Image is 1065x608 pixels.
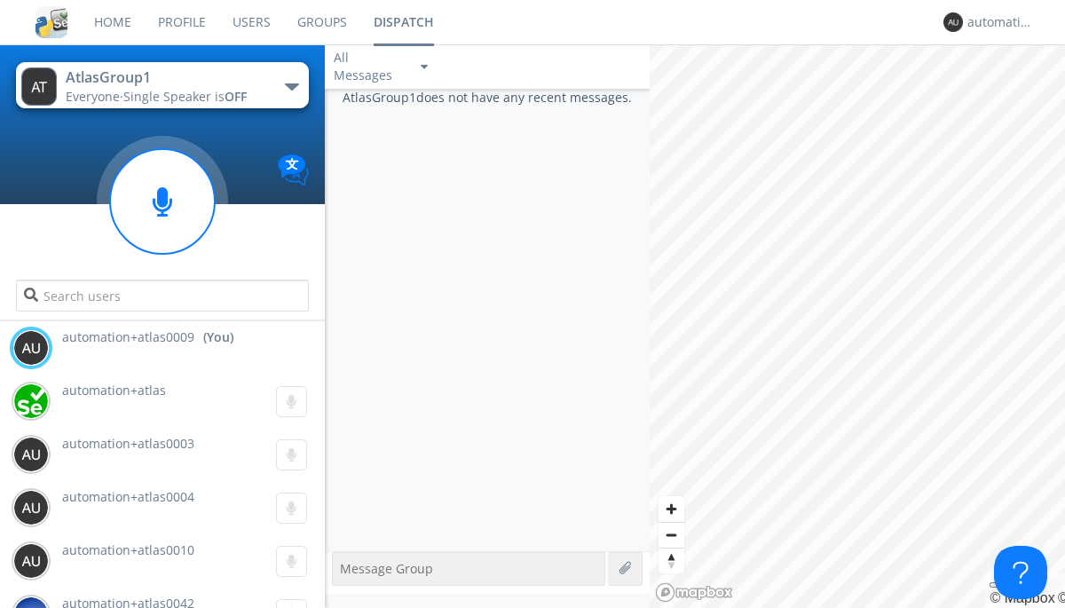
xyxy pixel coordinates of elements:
[62,435,194,452] span: automation+atlas0003
[943,12,963,32] img: 373638.png
[62,382,166,399] span: automation+atlas
[16,62,308,108] button: AtlasGroup1Everyone·Single Speaker isOFF
[659,523,684,548] span: Zoom out
[13,490,49,525] img: 373638.png
[659,549,684,573] span: Reset bearing to north
[62,328,194,346] span: automation+atlas0009
[35,6,67,38] img: cddb5a64eb264b2086981ab96f4c1ba7
[967,13,1034,31] div: automation+atlas0009
[16,280,308,312] input: Search users
[334,49,405,84] div: All Messages
[66,67,265,88] div: AtlasGroup1
[990,590,1054,605] a: Mapbox
[13,383,49,419] img: d2d01cd9b4174d08988066c6d424eccd
[990,582,1004,588] button: Toggle attribution
[655,582,733,603] a: Mapbox logo
[225,88,247,105] span: OFF
[62,488,194,505] span: automation+atlas0004
[659,548,684,573] button: Reset bearing to north
[203,328,233,346] div: (You)
[13,330,49,366] img: 373638.png
[421,65,428,69] img: caret-down-sm.svg
[659,522,684,548] button: Zoom out
[278,154,309,186] img: Translation enabled
[13,543,49,579] img: 373638.png
[994,546,1047,599] iframe: Toggle Customer Support
[62,541,194,558] span: automation+atlas0010
[21,67,57,106] img: 373638.png
[325,89,650,551] div: AtlasGroup1 does not have any recent messages.
[66,88,265,106] div: Everyone ·
[659,496,684,522] button: Zoom in
[123,88,247,105] span: Single Speaker is
[13,437,49,472] img: 373638.png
